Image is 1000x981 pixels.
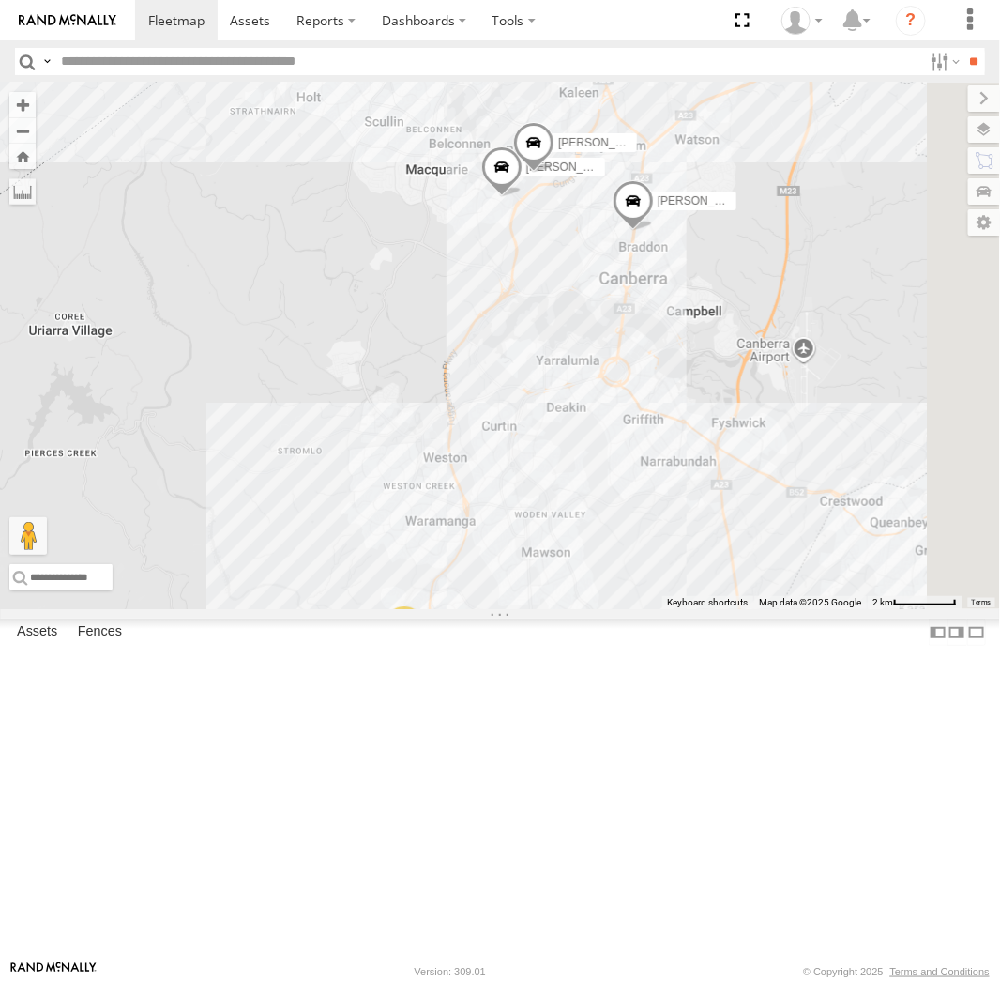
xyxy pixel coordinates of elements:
[19,14,116,27] img: rand-logo.svg
[415,966,486,977] div: Version: 309.01
[9,517,47,555] button: Drag Pegman onto the map to open Street View
[667,596,748,609] button: Keyboard shortcuts
[386,606,423,644] div: 4
[658,193,750,207] span: [PERSON_NAME]
[759,597,861,607] span: Map data ©2025 Google
[775,7,829,35] div: Helen Mason
[9,178,36,205] label: Measure
[10,962,97,981] a: Visit our Website
[968,209,1000,236] label: Map Settings
[68,620,131,646] label: Fences
[8,620,67,646] label: Assets
[947,619,966,646] label: Dock Summary Table to the Right
[929,619,947,646] label: Dock Summary Table to the Left
[923,48,963,75] label: Search Filter Options
[9,144,36,169] button: Zoom Home
[872,597,893,607] span: 2 km
[867,596,962,609] button: Map Scale: 2 km per 64 pixels
[896,6,926,36] i: ?
[526,161,619,174] span: [PERSON_NAME]
[9,92,36,117] button: Zoom in
[803,966,990,977] div: © Copyright 2025 -
[9,117,36,144] button: Zoom out
[558,136,651,149] span: [PERSON_NAME]
[39,48,54,75] label: Search Query
[890,966,990,977] a: Terms and Conditions
[967,619,986,646] label: Hide Summary Table
[972,599,992,606] a: Terms (opens in new tab)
